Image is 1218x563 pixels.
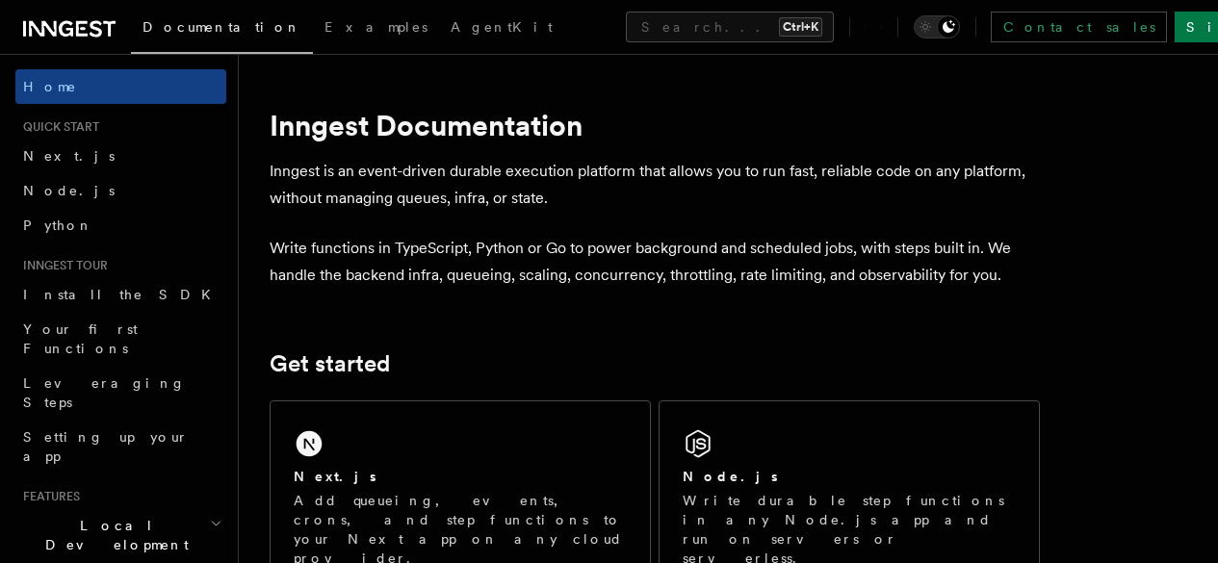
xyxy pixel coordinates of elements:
button: Local Development [15,508,226,562]
span: Quick start [15,119,99,135]
a: Python [15,208,226,243]
p: Inngest is an event-driven durable execution platform that allows you to run fast, reliable code ... [270,158,1040,212]
a: Contact sales [991,12,1167,42]
a: Your first Functions [15,312,226,366]
a: Home [15,69,226,104]
button: Search...Ctrl+K [626,12,834,42]
span: Examples [324,19,428,35]
span: Documentation [143,19,301,35]
span: Your first Functions [23,321,138,356]
a: Setting up your app [15,420,226,473]
kbd: Ctrl+K [779,17,822,37]
a: Leveraging Steps [15,366,226,420]
span: Setting up your app [23,429,189,464]
a: Documentation [131,6,313,54]
span: Install the SDK [23,287,222,302]
a: AgentKit [439,6,564,52]
span: Leveraging Steps [23,375,186,410]
a: Get started [270,350,390,377]
span: Local Development [15,516,210,554]
span: Home [23,77,77,96]
span: Python [23,218,93,233]
span: Next.js [23,148,115,164]
a: Install the SDK [15,277,226,312]
a: Node.js [15,173,226,208]
span: Features [15,489,80,504]
p: Write functions in TypeScript, Python or Go to power background and scheduled jobs, with steps bu... [270,235,1040,289]
h1: Inngest Documentation [270,108,1040,142]
a: Next.js [15,139,226,173]
h2: Node.js [683,467,778,486]
span: Node.js [23,183,115,198]
h2: Next.js [294,467,376,486]
button: Toggle dark mode [914,15,960,38]
span: AgentKit [451,19,553,35]
a: Examples [313,6,439,52]
span: Inngest tour [15,258,108,273]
